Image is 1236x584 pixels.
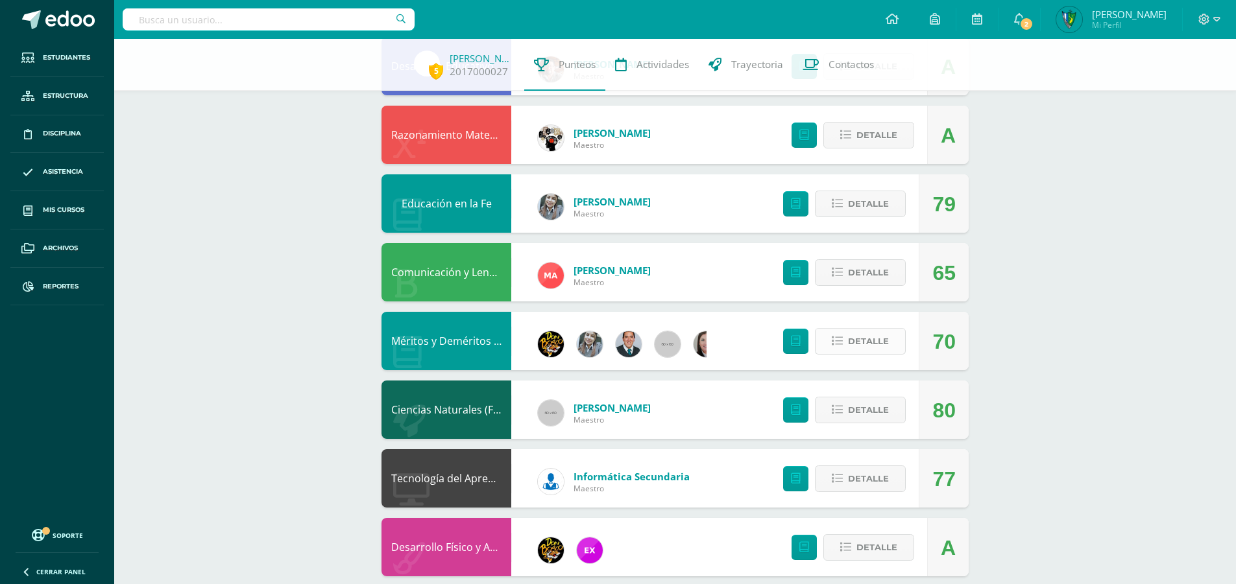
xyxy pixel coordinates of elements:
[932,175,956,233] div: 79
[123,8,415,30] input: Busca un usuario...
[10,191,104,229] a: Mis cursos
[815,259,906,286] button: Detalle
[391,540,607,554] a: Desarrollo Físico y Artístico (Extracurricular)
[382,449,511,508] div: Tecnología del Aprendizaje y la Comunicación (TIC)
[577,537,603,563] img: ce84f7dabd80ed5f5aa83b4480291ac6.png
[941,519,956,577] div: A
[538,537,564,563] img: 21dcd0747afb1b787494880446b9b401.png
[16,526,99,543] a: Soporte
[10,115,104,154] a: Disciplina
[793,39,884,91] a: Contactos
[10,268,104,306] a: Reportes
[574,208,651,219] span: Maestro
[36,567,86,576] span: Cerrar panel
[382,243,511,301] div: Comunicación y Lenguaje, Idioma Español
[932,244,956,302] div: 65
[932,381,956,439] div: 80
[524,39,605,91] a: Punteos
[414,51,440,76] img: 85474486e60ef73e7e199062c49faa75.png
[43,205,84,215] span: Mis cursos
[574,414,651,425] span: Maestro
[538,125,564,151] img: d172b984f1f79fc296de0e0b277dc562.png
[574,483,690,494] span: Maestro
[823,122,914,148] button: Detalle
[694,331,720,357] img: 8af0450cf43d44e38c4a1497329761f3.png
[574,470,690,483] a: Informática Secundaria
[402,196,492,211] a: Educación en la Fe
[636,58,689,71] span: Actividades
[932,312,956,371] div: 70
[1019,17,1034,31] span: 2
[574,139,651,150] span: Maestro
[856,123,897,147] span: Detalle
[429,63,443,79] span: 5
[932,450,956,508] div: 77
[53,531,83,540] span: Soporte
[43,281,79,292] span: Reportes
[848,192,889,216] span: Detalle
[574,195,651,208] a: [PERSON_NAME]
[1056,6,1082,32] img: 1b281a8218983e455f0ded11b96ffc56.png
[829,58,874,71] span: Contactos
[574,401,651,414] a: [PERSON_NAME]
[382,312,511,370] div: Méritos y Deméritos 3ro. Básico "C"
[848,398,889,422] span: Detalle
[43,91,88,101] span: Estructura
[848,261,889,285] span: Detalle
[391,403,585,417] a: Ciencias Naturales (Física Fundamental)
[391,128,524,142] a: Razonamiento Matemático
[10,229,104,268] a: Archivos
[43,53,90,63] span: Estudiantes
[1092,19,1167,30] span: Mi Perfil
[815,191,906,217] button: Detalle
[10,153,104,191] a: Asistencia
[655,331,681,357] img: 60x60
[815,397,906,423] button: Detalle
[856,535,897,559] span: Detalle
[574,264,651,277] a: [PERSON_NAME]
[43,167,83,177] span: Asistencia
[43,243,78,253] span: Archivos
[616,331,642,357] img: 2306758994b507d40baaa54be1d4aa7e.png
[574,126,651,139] a: [PERSON_NAME]
[382,518,511,576] div: Desarrollo Físico y Artístico (Extracurricular)
[10,39,104,77] a: Estudiantes
[10,77,104,115] a: Estructura
[848,329,889,353] span: Detalle
[43,128,81,139] span: Disciplina
[941,106,956,165] div: A
[538,469,564,495] img: 6ed6846fa57649245178fca9fc9a58dd.png
[391,471,638,485] a: Tecnología del Aprendizaje y la Comunicación (TIC)
[574,277,651,288] span: Maestro
[1092,8,1167,21] span: [PERSON_NAME]
[382,106,511,164] div: Razonamiento Matemático
[450,65,508,78] a: 2017000027
[450,52,515,65] a: [PERSON_NAME]
[731,58,783,71] span: Trayectoria
[538,263,564,288] img: 0fd6451cf16eae051bb176b5d8bc5f11.png
[391,334,564,348] a: Méritos y Deméritos 3ro. Básico "C"
[815,465,906,492] button: Detalle
[823,534,914,561] button: Detalle
[605,39,699,91] a: Actividades
[538,194,564,220] img: cba4c69ace659ae4cf02a5761d9a2473.png
[559,58,596,71] span: Punteos
[382,174,511,233] div: Educación en la Fe
[699,39,793,91] a: Trayectoria
[391,265,596,279] a: Comunicación y Lenguaje, Idioma Español
[538,331,564,357] img: eda3c0d1caa5ac1a520cf0290d7c6ae4.png
[577,331,603,357] img: cba4c69ace659ae4cf02a5761d9a2473.png
[848,467,889,491] span: Detalle
[382,380,511,439] div: Ciencias Naturales (Física Fundamental)
[815,328,906,355] button: Detalle
[538,400,564,426] img: 60x60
